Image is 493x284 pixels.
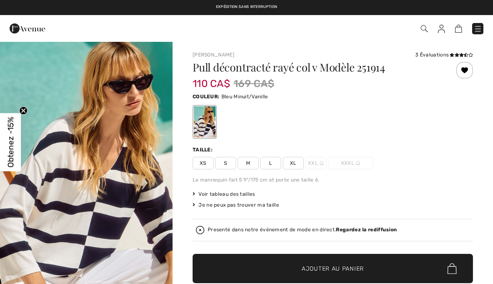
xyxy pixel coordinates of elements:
h1: Pull décontracté rayé col v Modèle 251914 [193,62,426,73]
img: ring-m.svg [356,161,360,165]
span: Obtenez -15% [6,117,15,167]
span: 110 CA$ [193,69,230,90]
span: Ajouter au panier [302,264,364,273]
div: Le mannequin fait 5'9"/175 cm et porte une taille 6. [193,176,473,184]
span: 169 CA$ [234,76,274,91]
a: 1ère Avenue [10,24,45,32]
a: [PERSON_NAME] [193,52,234,58]
button: Ajouter au panier [193,254,473,283]
div: Presenté dans notre événement de mode en direct. [208,227,397,233]
img: Bag.svg [447,263,457,274]
span: L [260,157,281,169]
span: XS [193,157,213,169]
span: Couleur: [193,94,219,100]
span: Voir tableau des tailles [193,190,255,198]
span: M [238,157,259,169]
span: S [215,157,236,169]
img: ring-m.svg [320,161,324,165]
span: Bleu Minuit/Vanille [221,94,268,100]
div: 3 Évaluations [415,51,473,59]
img: Regardez la rediffusion [196,226,204,234]
img: Mes infos [438,25,445,33]
span: XXXL [328,157,373,169]
div: Je ne peux pas trouver ma taille [193,201,473,209]
span: XL [283,157,304,169]
div: Bleu Minuit/Vanille [194,106,216,138]
div: Taille: [193,146,214,154]
button: Close teaser [19,106,28,115]
strong: Regardez la rediffusion [336,227,397,233]
img: Recherche [421,25,428,32]
img: 1ère Avenue [10,20,45,37]
span: XXL [305,157,326,169]
img: Panier d'achat [455,25,462,33]
img: Menu [474,25,482,33]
